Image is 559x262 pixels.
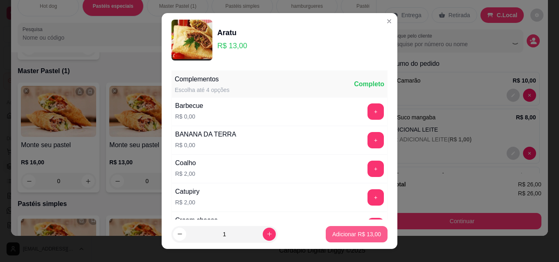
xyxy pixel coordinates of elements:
[367,161,384,177] button: add
[367,103,384,120] button: add
[383,15,396,28] button: Close
[367,132,384,148] button: add
[175,198,200,206] p: R$ 2,00
[332,230,381,238] p: Adicionar R$ 13,00
[175,112,203,121] p: R$ 0,00
[367,218,384,234] button: add
[175,187,200,197] div: Catupiry
[175,215,218,225] div: Cream cheese
[175,74,230,84] div: Complementos
[175,158,196,168] div: Coalho
[175,130,236,139] div: BANANA DA TERRA
[175,86,230,94] div: Escolha até 4 opções
[173,228,186,241] button: decrease-product-quantity
[326,226,388,242] button: Adicionar R$ 13,00
[263,228,276,241] button: increase-product-quantity
[367,189,384,206] button: add
[171,20,212,60] img: product-image
[175,141,236,149] p: R$ 0,00
[175,170,196,178] p: R$ 2,00
[175,101,203,111] div: Barbecue
[217,27,247,38] div: Aratu
[217,40,247,52] p: R$ 13,00
[354,79,384,89] div: Completo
